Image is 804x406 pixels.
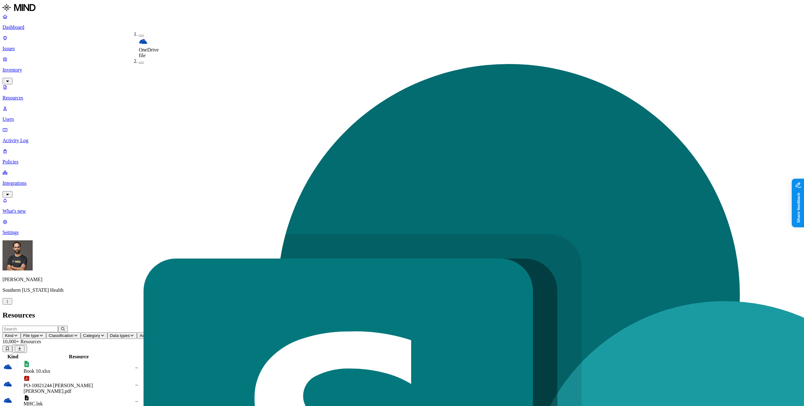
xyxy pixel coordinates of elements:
[5,333,14,338] span: Kind
[3,198,801,214] a: What's new
[3,326,58,332] input: Search
[3,230,801,235] p: Settings
[3,148,801,165] a: Policies
[3,95,801,101] p: Resources
[3,159,801,165] p: Policies
[3,362,12,371] img: onedrive.svg
[3,127,801,143] a: Activity Log
[3,14,801,30] a: Dashboard
[3,67,801,73] p: Inventory
[3,46,801,51] p: Issues
[3,3,801,14] a: MIND
[3,208,801,214] p: What's new
[49,333,73,338] span: Classification
[83,333,100,338] span: Category
[3,287,801,293] p: Southern [US_STATE] Health
[139,47,159,58] span: OneDrive file
[3,380,12,388] img: onedrive.svg
[24,361,30,367] img: google-sheets.svg
[3,180,801,186] p: Integrations
[3,106,801,122] a: Users
[3,138,801,143] p: Activity Log
[3,3,35,13] img: MIND
[3,311,801,319] h2: Resources
[139,37,148,46] img: onedrive.svg
[3,24,801,30] p: Dashboard
[110,333,130,338] span: Data types
[3,170,801,197] a: Integrations
[24,354,134,360] div: Resource
[3,35,801,51] a: Issues
[3,396,12,405] img: onedrive.svg
[24,375,30,382] img: adobe-pdf.svg
[3,240,33,270] img: Ohad Abarbanel
[24,368,134,374] div: Book 10.xlsx
[23,333,39,338] span: File type
[24,383,134,394] div: PO-10021244 [PERSON_NAME] [PERSON_NAME].pdf
[3,339,41,344] span: 10,000+ Resources
[3,84,801,101] a: Resources
[3,219,801,235] a: Settings
[3,56,801,83] a: Inventory
[3,116,801,122] p: Users
[3,354,22,360] div: Kind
